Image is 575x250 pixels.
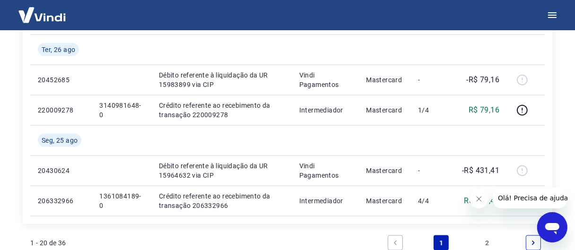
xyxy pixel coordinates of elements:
p: 1 - 20 de 36 [30,238,66,248]
p: R$ 79,16 [469,104,499,116]
span: Olá! Precisa de ajuda? [6,7,79,14]
p: Débito referente à liquidação da UR 15964632 via CIP [159,161,284,180]
p: - [418,166,446,175]
p: Vindi Pagamentos [299,70,351,89]
p: Crédito referente ao recebimento da transação 206332966 [159,191,284,210]
p: 3140981648-0 [99,101,143,120]
p: Mastercard [366,166,403,175]
p: Intermediador [299,196,351,206]
iframe: Fechar mensagem [470,190,488,208]
p: -R$ 431,41 [462,165,499,176]
p: 1361084189-0 [99,191,143,210]
iframe: Botão para abrir a janela de mensagens [537,212,567,242]
p: Mastercard [366,196,403,206]
p: Mastercard [366,75,403,85]
img: Vindi [11,0,73,29]
p: 20430624 [38,166,84,175]
p: Intermediador [299,105,351,115]
p: 1/4 [418,105,446,115]
p: R$ 431,41 [464,195,500,207]
p: Vindi Pagamentos [299,161,351,180]
iframe: Mensagem da empresa [492,188,567,208]
p: -R$ 79,16 [467,74,500,86]
span: Seg, 25 ago [42,136,78,145]
p: 4/4 [418,196,446,206]
p: Débito referente à liquidação da UR 15983899 via CIP [159,70,284,89]
p: 220009278 [38,105,84,115]
p: 206332966 [38,196,84,206]
p: Mastercard [366,105,403,115]
span: Ter, 26 ago [42,45,75,54]
p: Crédito referente ao recebimento da transação 220009278 [159,101,284,120]
p: - [418,75,446,85]
p: 20452685 [38,75,84,85]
